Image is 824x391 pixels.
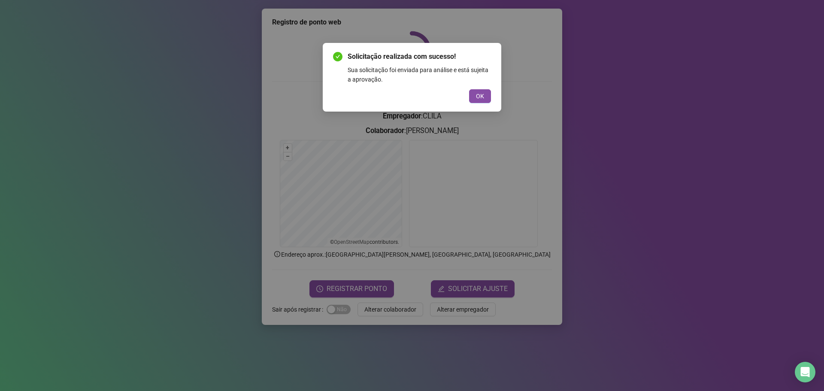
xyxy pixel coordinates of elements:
span: Solicitação realizada com sucesso! [348,52,491,62]
button: OK [469,89,491,103]
span: OK [476,91,484,101]
div: Open Intercom Messenger [795,362,815,382]
div: Sua solicitação foi enviada para análise e está sujeita a aprovação. [348,65,491,84]
span: check-circle [333,52,342,61]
